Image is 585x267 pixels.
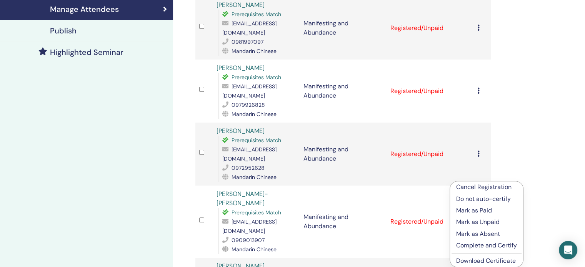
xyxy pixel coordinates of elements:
[232,137,281,144] span: Prerequisites Match
[232,174,277,181] span: Mandarin Chinese
[559,241,577,259] div: Open Intercom Messenger
[222,20,277,36] span: [EMAIL_ADDRESS][DOMAIN_NAME]
[232,11,281,18] span: Prerequisites Match
[50,48,123,57] h4: Highlighted Seminar
[232,209,281,216] span: Prerequisites Match
[456,217,517,227] p: Mark as Unpaid
[232,48,277,55] span: Mandarin Chinese
[456,257,516,265] a: Download Certificate
[222,146,277,162] span: [EMAIL_ADDRESS][DOMAIN_NAME]
[456,206,517,215] p: Mark as Paid
[300,123,387,186] td: Manifesting and Abundance
[232,38,263,45] span: 0981997097
[222,218,277,234] span: [EMAIL_ADDRESS][DOMAIN_NAME]
[50,26,77,35] h4: Publish
[232,111,277,118] span: Mandarin Chinese
[232,246,277,253] span: Mandarin Chinese
[456,194,517,204] p: Do not auto-certify
[50,5,119,14] h4: Manage Attendees
[456,241,517,250] p: Complete and Certify
[222,83,277,99] span: [EMAIL_ADDRESS][DOMAIN_NAME]
[232,237,265,244] span: 0909013907
[217,190,268,207] a: [PERSON_NAME]-[PERSON_NAME]
[456,182,517,192] p: Cancel Registration
[232,101,265,108] span: 0979926828
[300,186,387,258] td: Manifesting and Abundance
[300,60,387,123] td: Manifesting and Abundance
[217,64,265,72] a: [PERSON_NAME]
[232,74,281,81] span: Prerequisites Match
[217,1,265,9] a: [PERSON_NAME]
[232,164,265,171] span: 0972952628
[217,127,265,135] a: [PERSON_NAME]
[456,229,517,239] p: Mark as Absent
